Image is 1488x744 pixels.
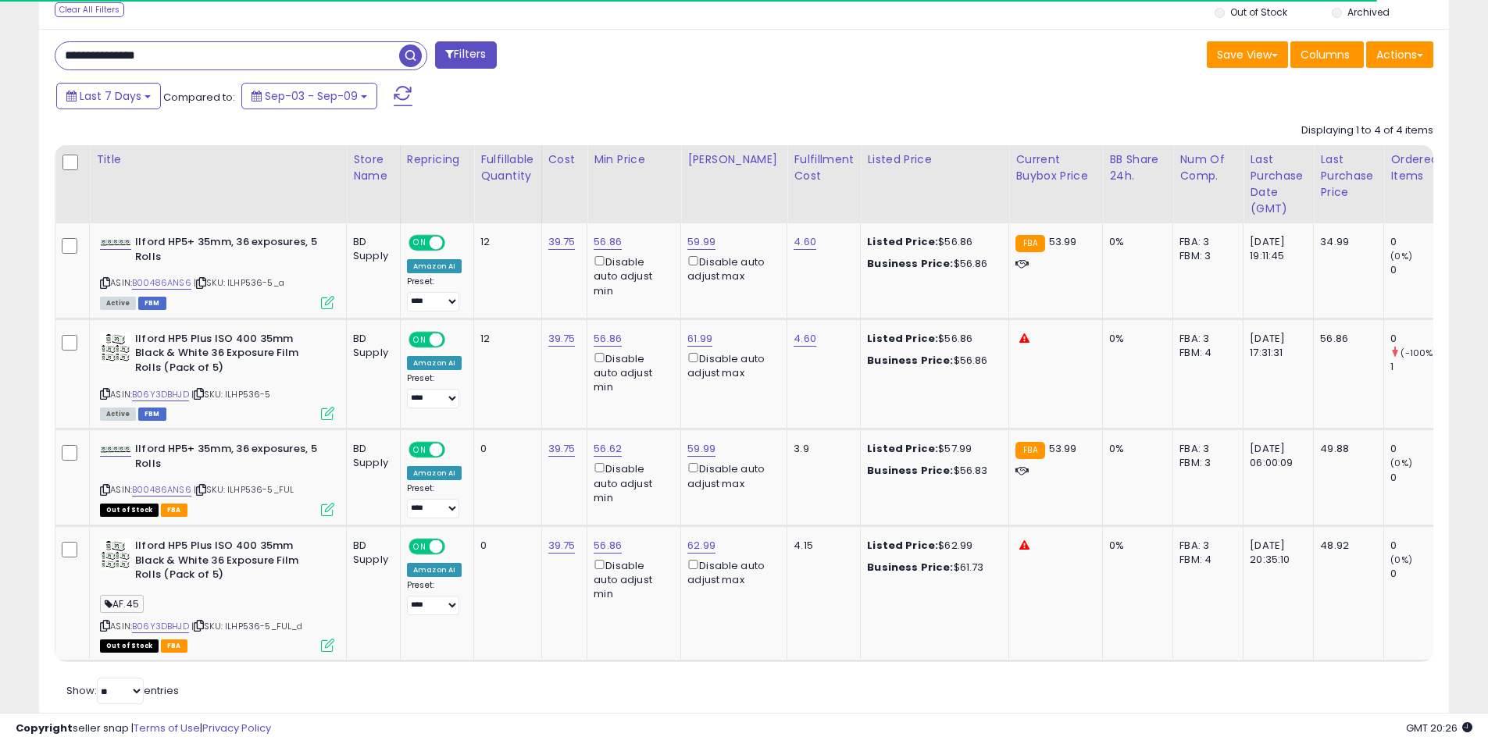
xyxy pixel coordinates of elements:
[794,442,848,456] div: 3.9
[135,235,325,268] b: Ilford HP5+ 35mm, 36 exposures, 5 Rolls
[407,276,462,311] div: Preset:
[867,560,953,575] b: Business Price:
[480,539,529,553] div: 0
[1390,539,1454,553] div: 0
[1390,471,1454,485] div: 0
[163,90,235,105] span: Compared to:
[194,276,284,289] span: | SKU: ILHP536-5_a
[407,259,462,273] div: Amazon AI
[687,331,712,347] a: 61.99
[1250,539,1301,567] div: [DATE] 20:35:10
[1179,249,1231,263] div: FBM: 3
[135,539,325,586] b: Ilford HP5 Plus ISO 400 35mm Black & White 36 Exposure Film Rolls (Pack of 5)
[410,237,430,250] span: ON
[480,151,534,184] div: Fulfillable Quantity
[410,333,430,346] span: ON
[867,332,997,346] div: $56.86
[410,540,430,554] span: ON
[132,483,191,497] a: B00486ANS6
[191,620,303,632] span: | SKU: ILHP536-5_FUL_d
[96,151,340,168] div: Title
[867,235,997,249] div: $56.86
[687,151,780,168] div: [PERSON_NAME]
[135,442,325,475] b: Ilford HP5+ 35mm, 36 exposures, 5 Rolls
[480,235,529,249] div: 12
[132,388,189,401] a: B06Y3DBHJD
[867,151,1002,168] div: Listed Price
[138,408,166,421] span: FBM
[80,88,141,104] span: Last 7 Days
[1301,47,1350,62] span: Columns
[407,466,462,480] div: Amazon AI
[132,620,189,633] a: B06Y3DBHJD
[548,151,581,168] div: Cost
[548,331,576,347] a: 39.75
[191,388,271,400] span: | SKU: ILHP536-5
[1390,442,1454,456] div: 0
[867,464,997,478] div: $56.83
[1347,5,1390,19] label: Archived
[66,683,179,698] span: Show: entries
[241,83,377,109] button: Sep-03 - Sep-09
[687,538,715,554] a: 62.99
[1390,235,1454,249] div: 0
[100,297,136,310] span: All listings currently available for purchase on Amazon
[1390,263,1454,277] div: 0
[1049,441,1077,456] span: 53.99
[1366,41,1433,68] button: Actions
[1109,332,1161,346] div: 0%
[1250,442,1301,470] div: [DATE] 06:00:09
[100,238,131,247] img: 31vDu-u-Q9L._SL40_.jpg
[594,151,674,168] div: Min Price
[1015,151,1096,184] div: Current Buybox Price
[867,256,953,271] b: Business Price:
[132,276,191,290] a: B00486ANS6
[1207,41,1288,68] button: Save View
[100,539,334,650] div: ASIN:
[687,441,715,457] a: 59.99
[867,441,938,456] b: Listed Price:
[1179,346,1231,360] div: FBM: 4
[1250,235,1301,263] div: [DATE] 19:11:45
[100,408,136,421] span: All listings currently available for purchase on Amazon
[202,721,271,735] a: Privacy Policy
[100,595,144,613] span: AF.45
[16,721,73,735] strong: Copyright
[1179,553,1231,567] div: FBM: 4
[867,539,997,553] div: $62.99
[353,442,388,470] div: BD Supply
[100,332,334,418] div: ASIN:
[100,504,159,517] span: All listings that are currently out of stock and unavailable for purchase on Amazon
[55,2,124,17] div: Clear All Filters
[1390,250,1412,262] small: (0%)
[867,354,997,368] div: $56.86
[1320,151,1377,201] div: Last Purchase Price
[353,151,394,184] div: Store Name
[1250,151,1307,217] div: Last Purchase Date (GMT)
[1320,442,1372,456] div: 49.88
[594,253,669,298] div: Disable auto adjust min
[161,639,187,653] span: FBA
[1179,442,1231,456] div: FBA: 3
[480,332,529,346] div: 12
[1109,442,1161,456] div: 0%
[794,331,816,347] a: 4.60
[410,443,430,457] span: ON
[1401,347,1436,359] small: (-100%)
[100,442,334,514] div: ASIN:
[1390,332,1454,346] div: 0
[794,151,854,184] div: Fulfillment Cost
[867,353,953,368] b: Business Price:
[353,235,388,263] div: BD Supply
[1179,539,1231,553] div: FBA: 3
[1179,332,1231,346] div: FBA: 3
[443,443,468,457] span: OFF
[687,234,715,250] a: 59.99
[100,235,334,308] div: ASIN:
[435,41,496,69] button: Filters
[867,538,938,553] b: Listed Price:
[594,538,622,554] a: 56.86
[1109,151,1166,184] div: BB Share 24h.
[100,539,131,570] img: 51U9ar+Uv8L._SL40_.jpg
[1179,235,1231,249] div: FBA: 3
